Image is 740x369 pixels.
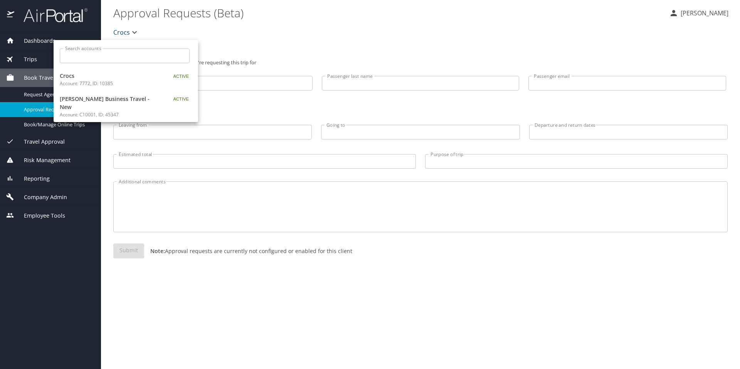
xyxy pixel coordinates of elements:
p: Account: 7772, ID: 10385 [60,80,156,87]
a: CrocsAccount: 7772, ID: 10385 [54,68,198,91]
p: Account: C10001, ID: 45347 [60,111,156,118]
span: Crocs [60,72,156,80]
span: [PERSON_NAME] Business Travel - New [60,95,156,111]
a: [PERSON_NAME] Business Travel - NewAccount: C10001, ID: 45347 [54,91,198,122]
